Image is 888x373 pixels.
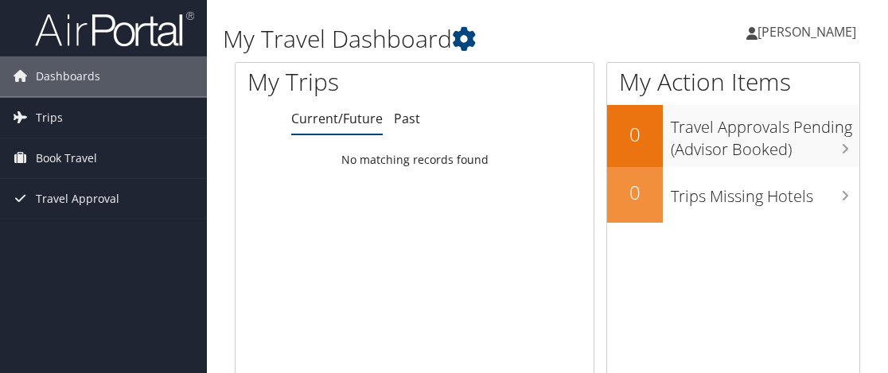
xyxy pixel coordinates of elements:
a: Past [394,110,420,127]
span: [PERSON_NAME] [758,23,856,41]
h1: My Travel Dashboard [223,22,656,56]
h1: My Trips [247,65,433,99]
img: airportal-logo.png [35,10,194,48]
span: Book Travel [36,138,97,178]
h3: Trips Missing Hotels [671,177,859,208]
span: Trips [36,98,63,138]
a: 0Travel Approvals Pending (Advisor Booked) [607,105,859,166]
h1: My Action Items [607,65,859,99]
h2: 0 [607,179,663,206]
h2: 0 [607,121,663,148]
span: Travel Approval [36,179,119,219]
span: Dashboards [36,56,100,96]
a: 0Trips Missing Hotels [607,167,859,223]
a: [PERSON_NAME] [746,8,872,56]
td: No matching records found [236,146,594,174]
a: Current/Future [291,110,383,127]
h3: Travel Approvals Pending (Advisor Booked) [671,108,859,161]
